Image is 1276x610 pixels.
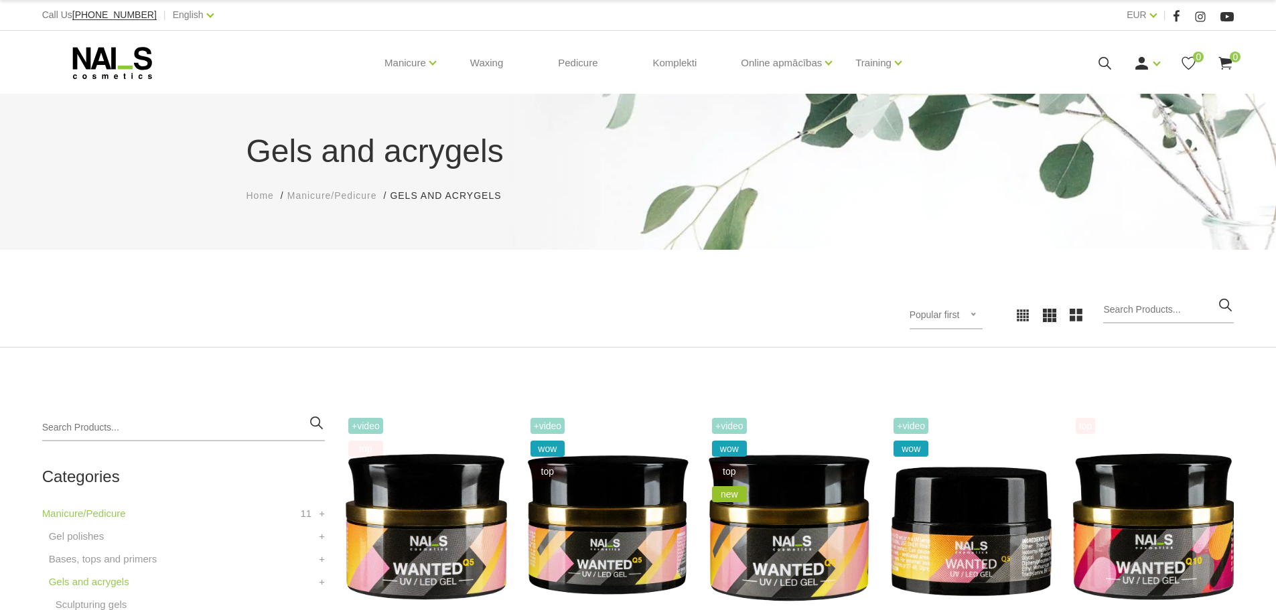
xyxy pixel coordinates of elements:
span: wow [530,441,565,457]
span: top [530,463,565,479]
span: 11 [300,506,311,522]
a: Home [246,189,274,203]
span: 0 [1230,52,1240,62]
a: English [173,7,204,23]
a: Gel polishes [49,528,104,544]
span: +Video [348,418,383,434]
span: +Video [712,418,747,434]
a: Bases, tops and primers [49,551,157,567]
span: | [163,7,166,23]
input: Search Products... [42,414,325,441]
a: + [319,574,325,590]
span: +Video [894,418,928,434]
a: + [319,551,325,567]
a: Manicure/Pedicure [287,189,377,203]
span: new [712,486,747,502]
span: top [348,441,383,457]
span: wow [712,441,747,457]
a: Manicure [384,36,426,90]
span: top [712,463,747,479]
div: Call Us [42,7,157,23]
a: + [319,528,325,544]
span: Manicure/Pedicure [287,190,377,201]
span: +Video [530,418,565,434]
input: Search Products... [1103,297,1234,323]
li: Gels and acrygels [390,189,514,203]
a: Komplekti [642,31,707,95]
a: 0 [1217,55,1234,72]
a: Gels and acrygels [49,574,129,590]
a: + [319,506,325,522]
h1: Gels and acrygels [246,127,1030,175]
a: Training [855,36,892,90]
a: 0 [1180,55,1197,72]
span: [PHONE_NUMBER] [72,9,157,20]
a: EUR [1127,7,1147,23]
a: Online apmācības [741,36,822,90]
a: Pedicure [547,31,608,95]
span: 0 [1193,52,1204,62]
a: [PHONE_NUMBER] [72,10,157,20]
h2: Categories [42,468,325,485]
span: top [1076,418,1095,434]
span: | [1163,7,1166,23]
span: Home [246,190,274,201]
a: Manicure/Pedicure [42,506,126,522]
a: Waxing [459,31,514,95]
span: wow [894,441,928,457]
span: Popular first [910,309,960,320]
